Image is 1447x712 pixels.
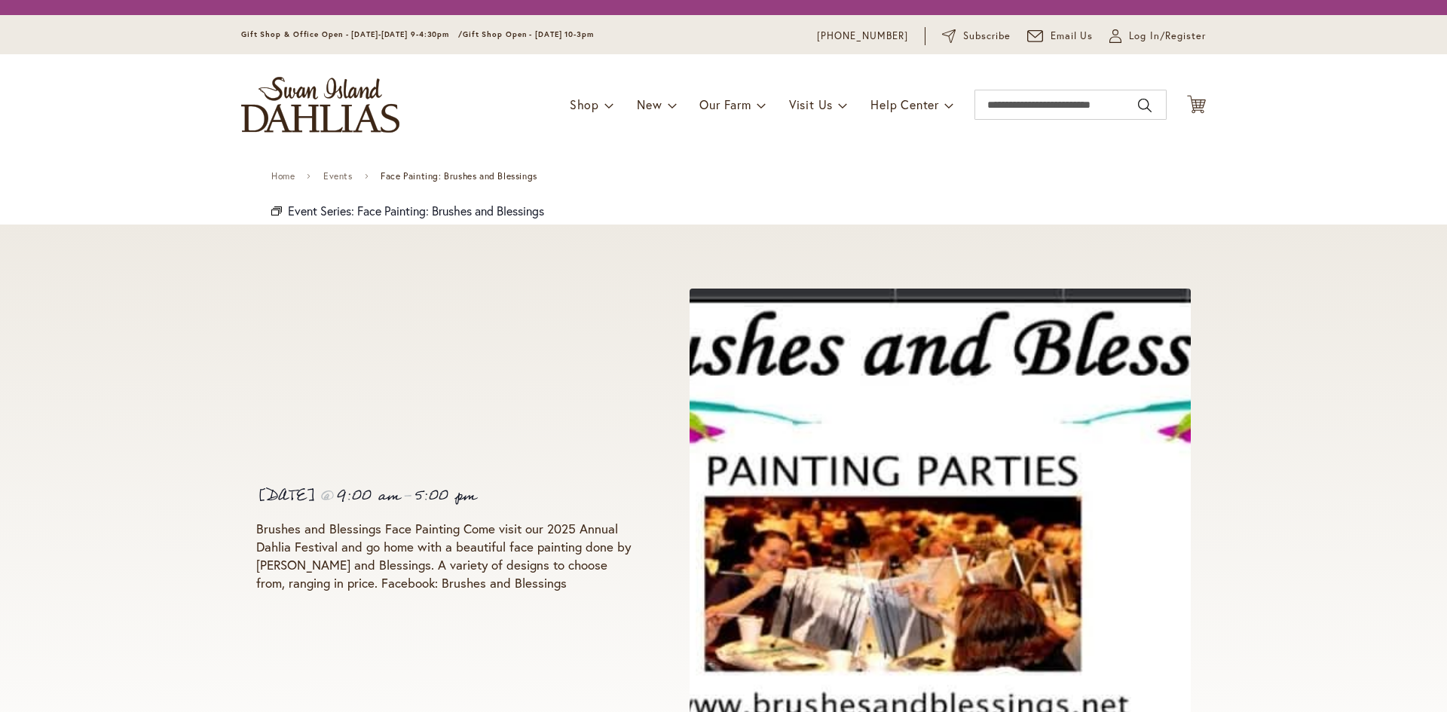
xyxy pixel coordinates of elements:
span: 9:00 am [337,481,400,510]
span: Gift Shop Open - [DATE] 10-3pm [463,29,594,39]
span: Email Us [1051,29,1094,44]
span: Face Painting: Brushes and Blessings [381,171,537,182]
button: Search [1138,93,1152,118]
span: @ [320,481,334,510]
a: Subscribe [942,29,1011,44]
span: Help Center [870,96,939,112]
span: 5:00 pm [415,481,476,510]
a: Log In/Register [1109,29,1206,44]
span: Subscribe [963,29,1011,44]
span: - [403,481,411,510]
span: Log In/Register [1129,29,1206,44]
span: New [637,96,662,112]
a: [PHONE_NUMBER] [817,29,908,44]
a: Home [271,171,295,182]
em: Event Series: [271,202,282,222]
span: [DATE] [256,481,317,510]
span: Gift Shop & Office Open - [DATE]-[DATE] 9-4:30pm / [241,29,463,39]
a: Face Painting: Brushes and Blessings [357,203,544,218]
span: Event Series: [288,203,354,218]
a: Events [323,171,353,182]
a: store logo [241,77,399,133]
p: Brushes and Blessings Face Painting Come visit our 2025 Annual Dahlia Festival and go home with a... [256,520,634,592]
span: Visit Us [789,96,833,112]
span: Our Farm [699,96,751,112]
span: Shop [570,96,599,112]
a: Email Us [1027,29,1094,44]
